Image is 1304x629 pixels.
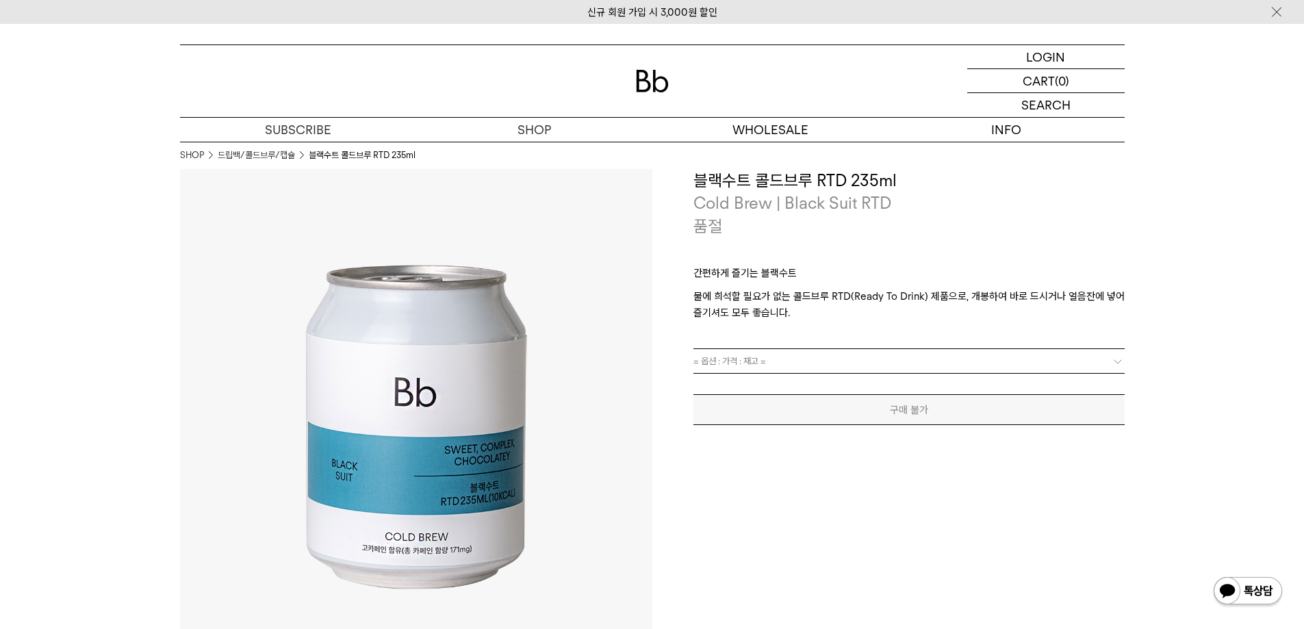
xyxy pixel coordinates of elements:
button: 구매 불가 [693,394,1125,425]
p: (0) [1055,69,1069,92]
span: = 옵션 : 가격 : 재고 = [693,349,766,373]
h3: 블랙수트 콜드브루 RTD 235ml [693,169,1125,192]
a: 드립백/콜드브루/캡슐 [218,149,295,162]
p: INFO [888,118,1125,142]
li: 블랙수트 콜드브루 RTD 235ml [309,149,416,162]
p: WHOLESALE [652,118,888,142]
a: SHOP [180,149,204,162]
a: 신규 회원 가입 시 3,000원 할인 [587,6,717,18]
a: SHOP [416,118,652,142]
p: 품절 [693,215,722,238]
a: SUBSCRIBE [180,118,416,142]
p: CART [1023,69,1055,92]
a: CART (0) [967,69,1125,93]
img: 로고 [636,70,669,92]
p: 간편하게 즐기는 블랙수트 [693,265,1125,288]
p: 물에 희석할 필요가 없는 콜드브루 RTD(Ready To Drink) 제품으로, 개봉하여 바로 드시거나 얼음잔에 넣어 즐기셔도 모두 좋습니다. [693,288,1125,321]
img: 카카오톡 채널 1:1 채팅 버튼 [1212,576,1283,608]
a: LOGIN [967,45,1125,69]
p: LOGIN [1026,45,1065,68]
p: SEARCH [1021,93,1071,117]
p: Cold Brew | Black Suit RTD [693,192,1125,215]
